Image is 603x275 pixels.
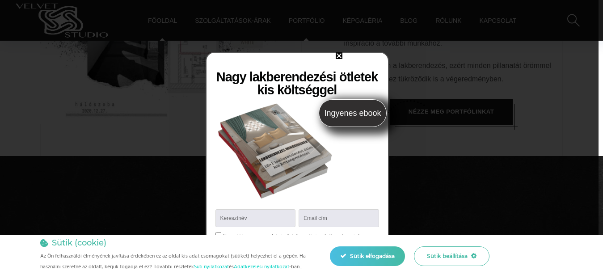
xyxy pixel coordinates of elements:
input: Keresztnév [215,209,296,227]
a: Close [336,52,342,59]
p: Az Ön felhasználói élményének javítása érdekében ez az oldal kis adat csomagokat (sütiket) helyez... [40,251,312,272]
span: Ingyenes ebook [319,99,386,127]
div: Sütik beállítása [414,246,489,266]
a: Süti nyilatkozat [194,262,229,271]
input: Email cím [299,209,379,227]
div: Sütik elfogadása [330,246,405,266]
h4: Sütik (cookie) [52,238,106,248]
h2: Nagy lakberendezési ötletek kis költséggel [215,71,379,97]
a: Adatkezelési nyilatkozat [234,262,289,271]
